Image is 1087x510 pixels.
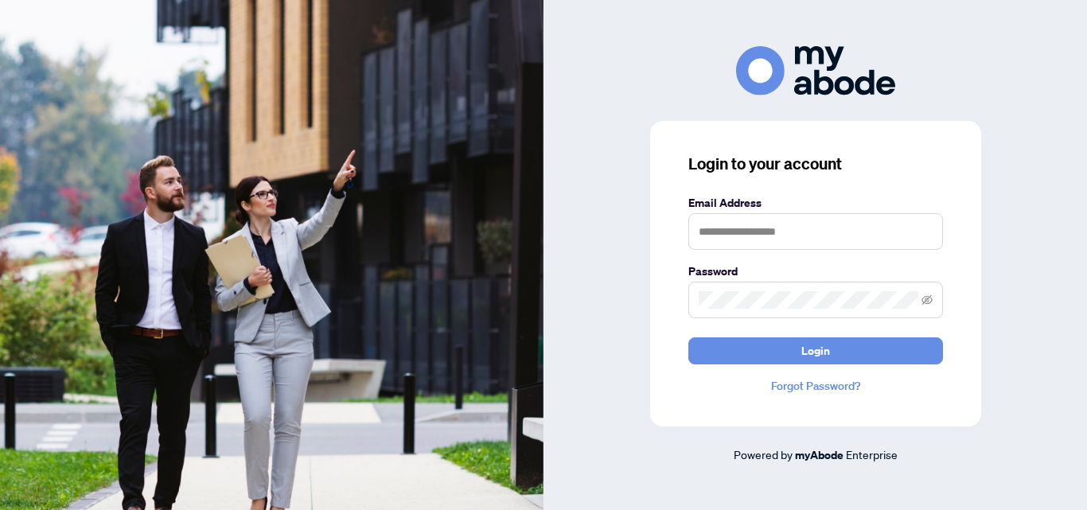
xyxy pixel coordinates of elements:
a: myAbode [795,446,843,464]
span: Powered by [734,447,793,461]
label: Email Address [688,194,943,212]
label: Password [688,263,943,280]
h3: Login to your account [688,153,943,175]
span: Enterprise [846,447,898,461]
span: eye-invisible [921,294,933,306]
button: Login [688,337,943,364]
a: Forgot Password? [688,377,943,395]
img: ma-logo [736,46,895,95]
span: Login [801,338,830,364]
